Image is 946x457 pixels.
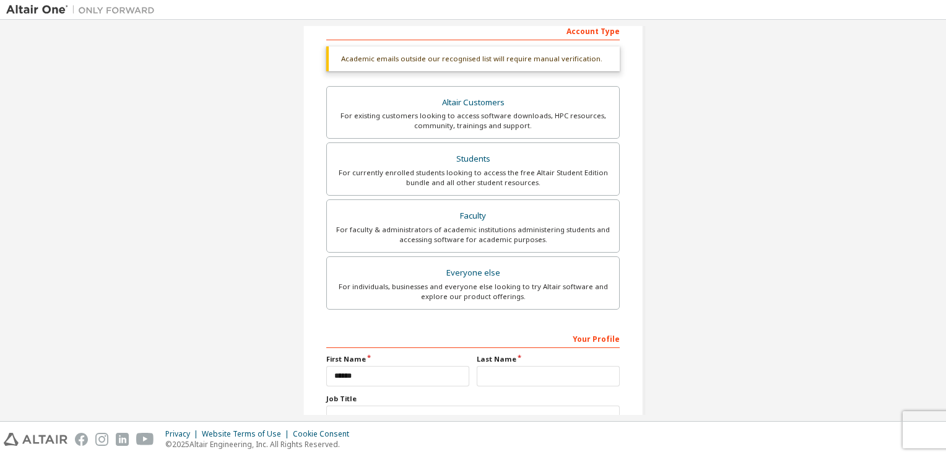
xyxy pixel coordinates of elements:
[326,354,469,364] label: First Name
[165,439,357,450] p: © 2025 Altair Engineering, Inc. All Rights Reserved.
[75,433,88,446] img: facebook.svg
[334,168,612,188] div: For currently enrolled students looking to access the free Altair Student Edition bundle and all ...
[293,429,357,439] div: Cookie Consent
[334,225,612,245] div: For faculty & administrators of academic institutions administering students and accessing softwa...
[334,282,612,302] div: For individuals, businesses and everyone else looking to try Altair software and explore our prod...
[334,150,612,168] div: Students
[334,111,612,131] div: For existing customers looking to access software downloads, HPC resources, community, trainings ...
[4,433,67,446] img: altair_logo.svg
[202,429,293,439] div: Website Terms of Use
[326,46,620,71] div: Academic emails outside our recognised list will require manual verification.
[116,433,129,446] img: linkedin.svg
[136,433,154,446] img: youtube.svg
[326,394,620,404] label: Job Title
[95,433,108,446] img: instagram.svg
[334,264,612,282] div: Everyone else
[326,20,620,40] div: Account Type
[334,207,612,225] div: Faculty
[334,94,612,111] div: Altair Customers
[477,354,620,364] label: Last Name
[6,4,161,16] img: Altair One
[326,328,620,348] div: Your Profile
[165,429,202,439] div: Privacy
